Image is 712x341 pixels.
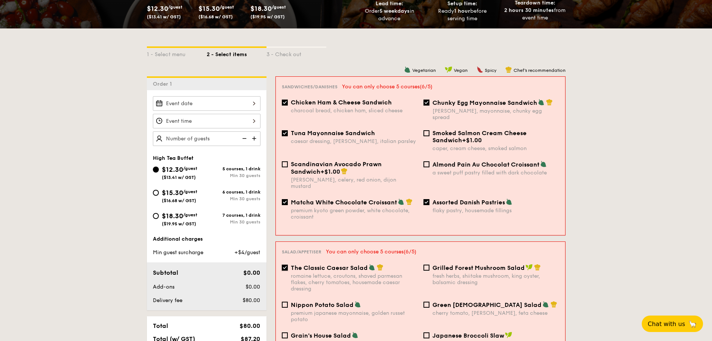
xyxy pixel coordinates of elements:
span: Tuna Mayonnaise Sandwich [291,130,375,137]
img: icon-vegan.f8ff3823.svg [445,66,452,73]
img: icon-chef-hat.a58ddaea.svg [377,264,383,271]
span: $15.30 [162,189,183,197]
span: Delivery fee [153,297,182,304]
div: charcoal bread, chicken ham, sliced cheese [291,107,417,114]
img: icon-vegetarian.fe4039eb.svg [398,198,404,205]
input: Grilled Forest Mushroom Saladfresh herbs, shiitake mushroom, king oyster, balsamic dressing [423,265,429,271]
span: ($13.41 w/ GST) [147,14,181,19]
span: Assorted Danish Pastries [432,199,505,206]
span: Grain's House Salad [291,332,351,339]
span: You can only choose 5 courses [326,249,416,255]
div: cherry tomato, [PERSON_NAME], feta cheese [432,310,559,316]
span: Min guest surcharge [153,249,203,256]
span: Chicken Ham & Cheese Sandwich [291,99,392,106]
span: +$4/guest [234,249,260,256]
div: 6 courses, 1 drink [207,189,261,195]
span: Setup time: [447,0,477,7]
img: icon-vegetarian.fe4039eb.svg [369,264,375,271]
img: icon-vegetarian.fe4039eb.svg [540,161,547,167]
span: Total [153,322,168,329]
img: icon-vegetarian.fe4039eb.svg [542,301,549,308]
span: Chunky Egg Mayonnaise Sandwich [432,99,537,106]
span: /guest [183,189,197,194]
strong: 5 weekdays [379,8,410,14]
input: $15.30/guest($16.68 w/ GST)6 courses, 1 drinkMin 30 guests [153,190,159,196]
div: from event time [502,7,568,22]
input: $18.30/guest($19.95 w/ GST)7 courses, 1 drinkMin 30 guests [153,213,159,219]
input: Tuna Mayonnaise Sandwichcaesar dressing, [PERSON_NAME], italian parsley [282,130,288,136]
img: icon-chef-hat.a58ddaea.svg [341,168,348,174]
div: 7 courses, 1 drink [207,213,261,218]
span: 🦙 [688,320,697,328]
div: caesar dressing, [PERSON_NAME], italian parsley [291,138,417,144]
img: icon-add.58712e84.svg [249,131,261,146]
div: 2 - Select items [207,48,266,58]
input: Chunky Egg Mayonnaise Sandwich[PERSON_NAME], mayonnaise, chunky egg spread [423,100,429,106]
span: $12.30 [162,165,183,174]
span: Japanese Broccoli Slaw [432,332,504,339]
strong: 1 hour [454,8,470,14]
span: /guest [220,4,234,10]
div: premium japanese mayonnaise, golden russet potato [291,310,417,323]
div: Min 30 guests [207,219,261,225]
span: Vegetarian [412,68,436,73]
img: icon-vegetarian.fe4039eb.svg [352,332,358,338]
div: [PERSON_NAME], celery, red onion, dijon mustard [291,177,417,189]
img: icon-vegetarian.fe4039eb.svg [506,198,512,205]
input: Event date [153,96,261,111]
img: icon-vegetarian.fe4039eb.svg [404,66,411,73]
span: Matcha White Chocolate Croissant [291,199,397,206]
span: Lead time: [376,0,403,7]
span: ($13.41 w/ GST) [162,175,196,180]
span: /guest [168,4,182,10]
span: $15.30 [198,4,220,13]
span: (6/5) [420,83,432,90]
input: Green [DEMOGRAPHIC_DATA] Saladcherry tomato, [PERSON_NAME], feta cheese [423,302,429,308]
input: Matcha White Chocolate Croissantpremium kyoto green powder, white chocolate, croissant [282,199,288,205]
span: $80.00 [240,322,260,329]
span: /guest [183,166,197,171]
div: premium kyoto green powder, white chocolate, croissant [291,207,417,220]
div: 5 courses, 1 drink [207,166,261,171]
img: icon-vegan.f8ff3823.svg [525,264,533,271]
span: $0.00 [246,284,260,290]
span: Order 1 [153,81,175,87]
div: 3 - Check out [266,48,326,58]
span: Chef's recommendation [514,68,565,73]
div: fresh herbs, shiitake mushroom, king oyster, balsamic dressing [432,273,559,286]
div: Order in advance [356,7,423,22]
span: Subtotal [153,269,178,276]
button: Chat with us🦙 [642,316,703,332]
img: icon-chef-hat.a58ddaea.svg [505,66,512,73]
span: (6/5) [404,249,416,255]
input: The Classic Caesar Saladromaine lettuce, croutons, shaved parmesan flakes, cherry tomatoes, house... [282,265,288,271]
span: ($16.68 w/ GST) [198,14,233,19]
img: icon-chef-hat.a58ddaea.svg [551,301,557,308]
img: icon-reduce.1d2dbef1.svg [238,131,249,146]
div: romaine lettuce, croutons, shaved parmesan flakes, cherry tomatoes, housemade caesar dressing [291,273,417,292]
input: Chicken Ham & Cheese Sandwichcharcoal bread, chicken ham, sliced cheese [282,100,288,106]
span: Green [DEMOGRAPHIC_DATA] Salad [432,301,542,308]
img: icon-chef-hat.a58ddaea.svg [534,264,541,271]
input: Assorted Danish Pastriesflaky pastry, housemade fillings [423,199,429,205]
span: Add-ons [153,284,175,290]
img: icon-vegan.f8ff3823.svg [505,332,512,338]
span: +$1.00 [462,137,482,144]
div: Ready before serving time [429,7,496,22]
img: icon-chef-hat.a58ddaea.svg [406,198,413,205]
img: icon-vegetarian.fe4039eb.svg [538,99,545,106]
strong: 2 hours 30 minutes [504,7,554,13]
img: icon-spicy.37a8142b.svg [477,66,483,73]
input: Scandinavian Avocado Prawn Sandwich+$1.00[PERSON_NAME], celery, red onion, dijon mustard [282,161,288,167]
input: Number of guests [153,131,261,146]
img: icon-chef-hat.a58ddaea.svg [546,99,553,106]
span: $0.00 [243,269,260,276]
div: 1 - Select menu [147,48,207,58]
span: ($16.68 w/ GST) [162,198,196,203]
input: Event time [153,114,261,128]
input: Smoked Salmon Cream Cheese Sandwich+$1.00caper, cream cheese, smoked salmon [423,130,429,136]
span: ($19.95 w/ GST) [250,14,285,19]
span: $12.30 [147,4,168,13]
span: Salad/Appetiser [282,249,321,255]
input: Grain's House Saladcorn kernel, roasted sesame dressing, cherry tomato [282,332,288,338]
